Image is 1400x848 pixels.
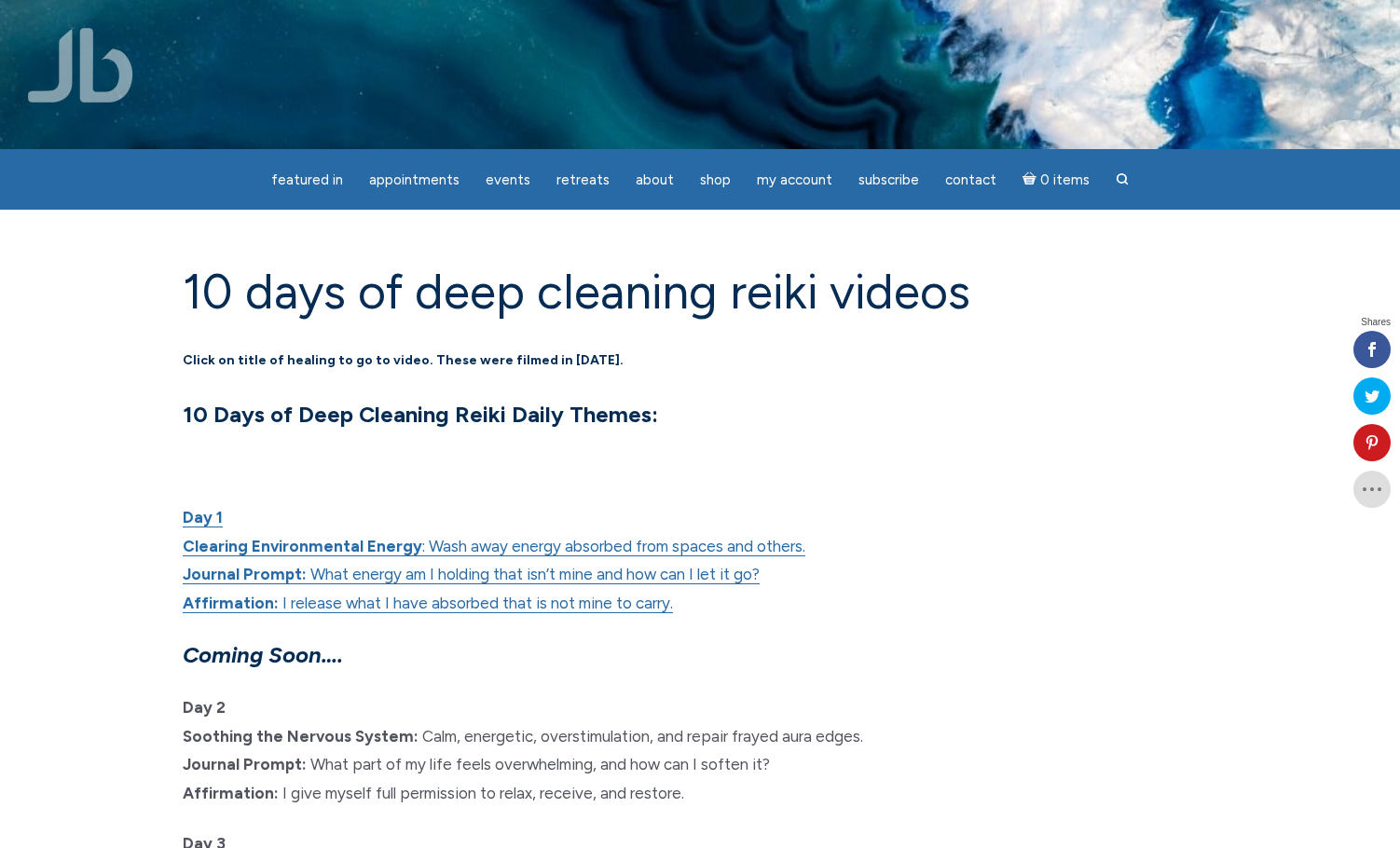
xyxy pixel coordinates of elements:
[1023,171,1040,188] i: Cart
[700,171,731,188] span: Shop
[1040,173,1090,187] span: 0 items
[689,162,742,198] a: Shop
[183,693,1217,807] p: Calm, energetic, overstimulation, and repair frayed aura edges. What part of my life feels overwh...
[556,171,610,188] span: Retreats
[1361,318,1391,327] span: Shares
[934,162,1008,198] a: Contact
[945,171,996,188] span: Contact
[183,352,624,368] strong: Click on title of healing to go to video. These were filmed in [DATE].
[746,162,844,198] a: My Account
[625,162,685,198] a: About
[28,28,133,103] img: Jamie Butler. The Everyday Medium
[1011,160,1101,198] a: Cart0 items
[271,171,343,188] span: featured in
[545,162,621,198] a: Retreats
[183,594,673,613] a: Affirmation:I release what I have absorbed that is not mine to carry.
[757,171,832,188] span: My Account
[358,162,471,198] a: Appointments
[183,755,307,773] strong: Journal Prompt:
[183,784,279,802] strong: Affirmation:
[183,641,343,668] strong: Coming Soon….
[183,537,422,555] strong: Clearing Environmental Energy
[183,508,223,527] strong: Day 1
[183,594,279,612] strong: Affirmation:
[183,698,226,717] strong: Day 2
[486,171,530,188] span: Events
[858,171,919,188] span: Subscribe
[183,565,307,583] strong: Journal Prompt:
[183,727,419,745] strong: Soothing the Nervous System:
[183,401,658,428] strong: 10 Days of Deep Cleaning Reiki Daily Themes:
[183,565,760,584] a: Journal Prompt:What energy am I holding that isn’t mine and how can I let it go?
[474,162,542,198] a: Events
[636,171,674,188] span: About
[369,171,460,188] span: Appointments
[183,266,1217,319] h1: 10 Days of Deep Cleaning Reiki Videos
[260,162,354,198] a: featured in
[847,162,930,198] a: Subscribe
[183,508,805,556] a: Day 1 Clearing Environmental Energy: Wash away energy absorbed from spaces and others.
